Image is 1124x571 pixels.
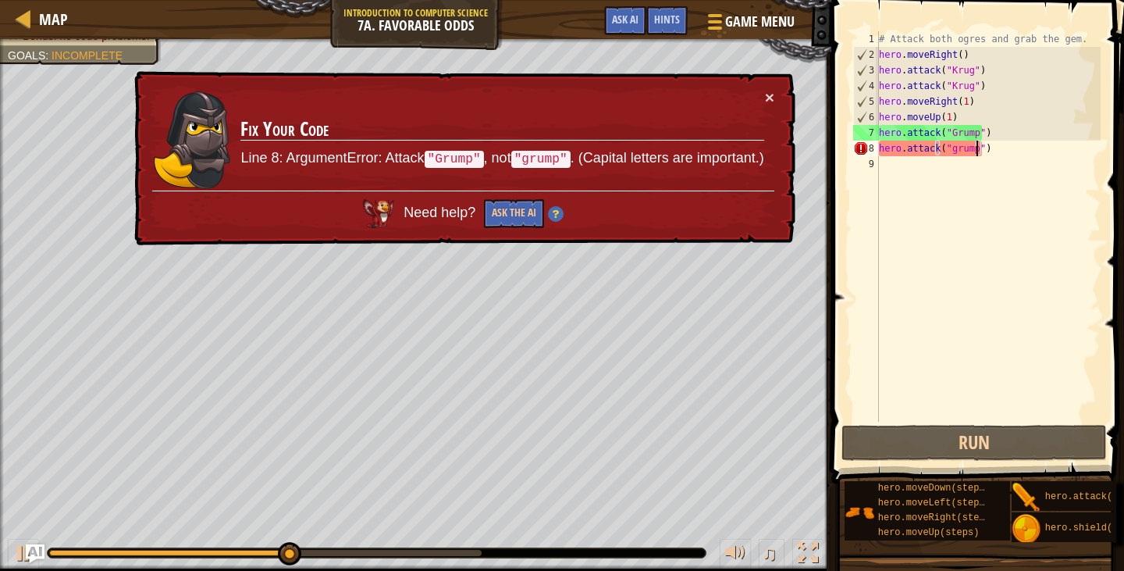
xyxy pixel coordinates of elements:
[26,544,44,563] button: Ask AI
[1012,483,1041,512] img: portrait.png
[845,498,874,527] img: portrait.png
[240,148,763,169] p: Line 8: ArgumentError: Attack , not . (Capital letters are important.)
[1045,523,1119,534] span: hero.shield()
[854,78,879,94] div: 4
[604,6,646,35] button: Ask AI
[52,49,123,62] span: Incomplete
[654,12,680,27] span: Hints
[45,49,52,62] span: :
[878,483,991,494] span: hero.moveDown(steps)
[759,539,785,571] button: ♫
[854,94,879,109] div: 5
[853,31,879,47] div: 1
[425,151,484,168] code: "Grump"
[39,9,68,30] span: Map
[1012,514,1041,544] img: portrait.png
[511,151,571,168] code: "grump"
[854,109,879,125] div: 6
[725,12,795,32] span: Game Menu
[612,12,638,27] span: Ask AI
[548,206,564,222] img: Hint
[854,47,879,62] div: 2
[878,512,996,523] span: hero.moveRight(steps)
[484,199,544,228] button: Ask the AI
[762,541,777,565] span: ♫
[8,49,45,62] span: Goals
[853,141,879,156] div: 8
[404,205,479,220] span: Need help?
[878,498,991,509] span: hero.moveLeft(steps)
[8,539,39,571] button: Ctrl + P: Play
[720,539,751,571] button: Adjust volume
[878,527,980,538] span: hero.moveUp(steps)
[695,6,804,43] button: Game Menu
[363,199,394,227] img: AI
[841,425,1107,461] button: Run
[765,89,774,105] button: ×
[853,156,879,172] div: 9
[853,125,879,141] div: 7
[153,90,231,190] img: duck_amara.png
[792,539,823,571] button: Toggle fullscreen
[31,9,68,30] a: Map
[240,119,763,141] h3: Fix Your Code
[854,62,879,78] div: 3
